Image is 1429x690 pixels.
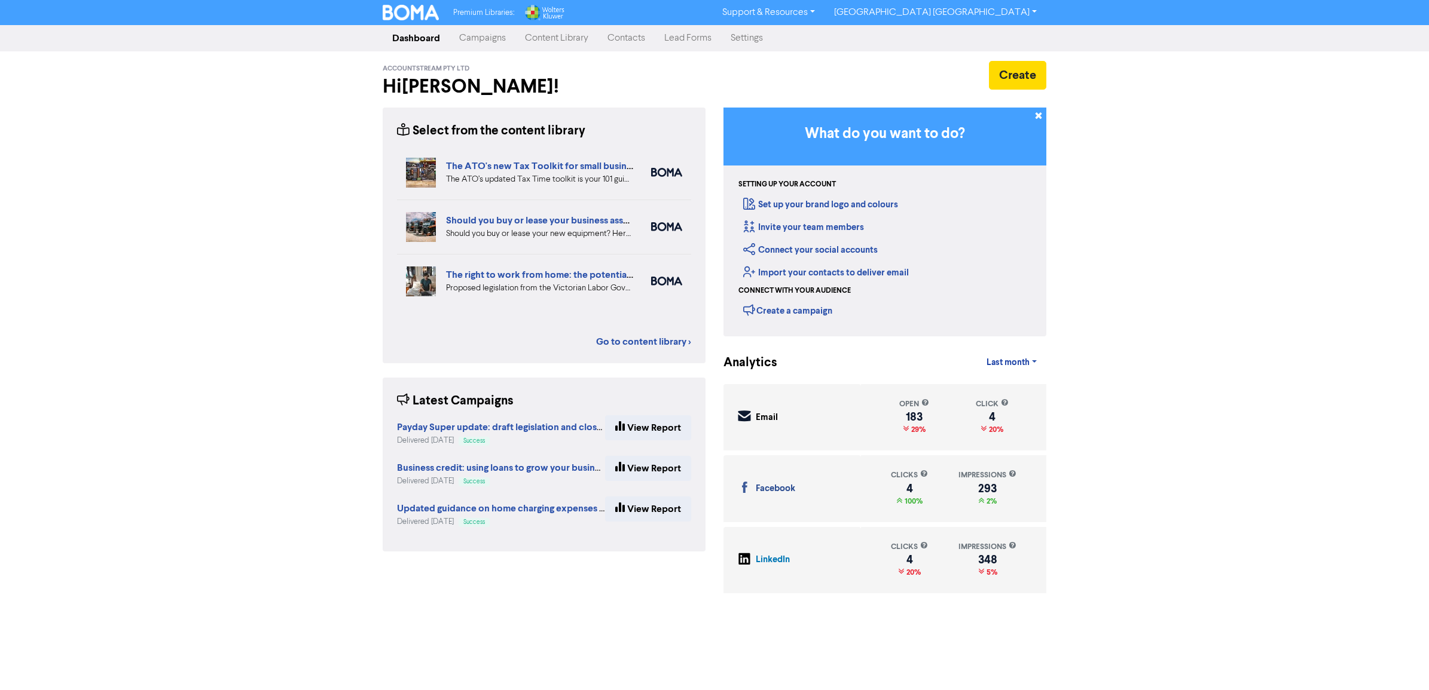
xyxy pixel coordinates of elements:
[453,9,514,17] span: Premium Libraries:
[605,415,691,440] a: View Report
[446,160,674,172] a: The ATO's new Tax Toolkit for small business owners
[651,277,682,286] img: boma
[987,425,1003,434] span: 20%
[383,5,439,20] img: BOMA Logo
[891,470,928,481] div: clicks
[984,568,997,577] span: 5%
[397,421,655,433] strong: Payday Super update: draft legislation and closure of SBSCH
[743,199,898,210] a: Set up your brand logo and colours
[515,26,598,50] a: Content Library
[723,108,1046,336] div: Getting Started in BOMA
[446,214,640,226] a: Should you buy or lease your business assets?
[651,222,682,231] img: boma_accounting
[825,3,1046,22] a: [GEOGRAPHIC_DATA] [GEOGRAPHIC_DATA]
[397,504,711,514] a: Updated guidance on home charging expenses for plug-in hybrid vehicles
[741,125,1028,143] h3: What do you want to do?
[977,351,1046,375] a: Last month
[904,568,921,577] span: 20%
[738,286,851,296] div: Connect with your audience
[463,438,485,444] span: Success
[899,398,929,410] div: open
[463,479,485,484] span: Success
[596,335,691,349] a: Go to content library >
[989,61,1046,90] button: Create
[383,65,469,73] span: Accountstream Pty Ltd
[958,541,1016,553] div: impressions
[756,553,790,567] div: LinkedIn
[383,26,450,50] a: Dashboard
[655,26,721,50] a: Lead Forms
[446,269,803,281] a: The right to work from home: the potential impact for your employees and business
[605,456,691,481] a: View Report
[721,26,772,50] a: Settings
[891,555,928,565] div: 4
[743,244,878,256] a: Connect your social accounts
[976,412,1009,422] div: 4
[383,75,706,98] h2: Hi [PERSON_NAME] !
[743,222,864,233] a: Invite your team members
[743,267,909,278] a: Import your contacts to deliver email
[976,398,1009,410] div: click
[598,26,655,50] a: Contacts
[397,462,609,474] strong: Business credit: using loans to grow your business
[446,173,633,186] div: The ATO’s updated Tax Time toolkit is your 101 guide to business taxes. We’ve summarised the key ...
[524,5,564,20] img: Wolters Kluwer
[397,423,655,433] a: Payday Super update: draft legislation and closure of SBSCH
[397,464,609,473] a: Business credit: using loans to grow your business
[909,425,926,434] span: 29%
[446,282,633,295] div: Proposed legislation from the Victorian Labor Government could offer your employees the right to ...
[397,435,605,446] div: Delivered [DATE]
[743,301,832,319] div: Create a campaign
[756,482,795,496] div: Facebook
[723,354,762,372] div: Analytics
[958,484,1016,493] div: 293
[450,26,515,50] a: Campaigns
[1369,633,1429,690] iframe: Chat Widget
[756,411,778,425] div: Email
[902,496,923,506] span: 100%
[397,392,514,410] div: Latest Campaigns
[958,470,1016,481] div: impressions
[713,3,825,22] a: Support & Resources
[397,476,605,487] div: Delivered [DATE]
[605,496,691,522] a: View Report
[891,484,928,493] div: 4
[987,357,1030,368] span: Last month
[958,555,1016,565] div: 348
[397,516,605,528] div: Delivered [DATE]
[397,502,711,514] strong: Updated guidance on home charging expenses for plug-in hybrid vehicles
[446,228,633,240] div: Should you buy or lease your new equipment? Here are some pros and cons of each. We also can revi...
[738,179,836,190] div: Setting up your account
[397,122,585,140] div: Select from the content library
[651,168,682,177] img: boma
[891,541,928,553] div: clicks
[463,519,485,525] span: Success
[984,496,997,506] span: 2%
[899,412,929,422] div: 183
